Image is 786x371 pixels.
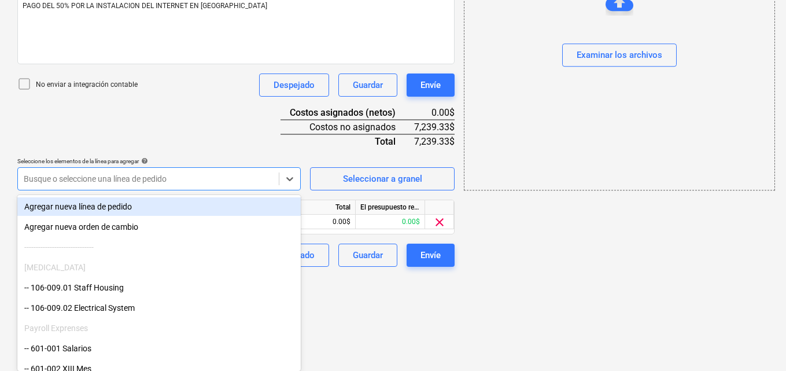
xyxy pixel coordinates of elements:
[353,248,383,263] div: Guardar
[407,244,455,267] button: Envíe
[17,258,301,277] div: [MEDICAL_DATA]
[17,258,301,277] div: CAPEX
[414,134,455,148] div: 7,239.33$
[139,157,148,164] span: help
[17,319,301,337] div: Payroll Exprenses
[281,120,414,134] div: Costos no asignados
[414,106,455,120] div: 0.00$
[281,106,414,120] div: Costos asignados (netos)
[17,339,301,358] div: -- 601-001 Salarios
[310,167,455,190] button: Seleccionar a granel
[728,315,786,371] div: Widget de chat
[562,44,677,67] button: Examinar los archivos
[17,157,301,165] div: Seleccione los elementos de la línea para agregar
[353,78,383,93] div: Guardar
[17,218,301,236] div: Agregar nueva orden de cambio
[728,315,786,371] iframe: Chat Widget
[356,200,425,215] div: El presupuesto revisado que queda
[23,2,267,10] span: PAGO DEL 50% POR LA INSTALACION DEL INTERNET EN [GEOGRAPHIC_DATA]
[17,278,301,297] div: -- 106-009.01 Staff Housing
[407,74,455,97] button: Envíe
[17,238,301,256] div: ------------------------------
[420,78,441,93] div: Envíe
[36,80,138,90] p: No enviar a integración contable
[577,48,662,63] div: Examinar los archivos
[338,74,397,97] button: Guardar
[17,197,301,216] div: Agregar nueva línea de pedido
[259,74,329,97] button: Despejado
[433,215,446,229] span: clear
[338,244,397,267] button: Guardar
[286,200,356,215] div: Total
[274,78,315,93] div: Despejado
[414,120,455,134] div: 7,239.33$
[281,134,414,148] div: Total
[17,299,301,317] div: -- 106-009.02 Electrical System
[356,215,425,229] div: 0.00$
[343,171,422,186] div: Seleccionar a granel
[286,215,356,229] div: 0.00$
[420,248,441,263] div: Envíe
